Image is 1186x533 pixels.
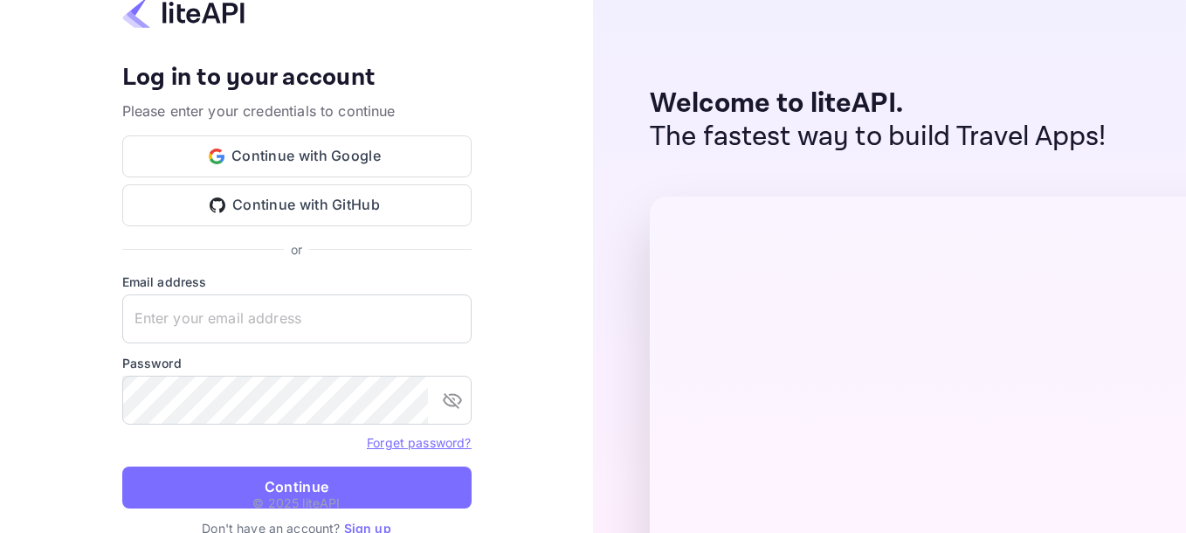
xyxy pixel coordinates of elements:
[367,433,471,451] a: Forget password?
[252,494,340,512] p: © 2025 liteAPI
[122,294,472,343] input: Enter your email address
[122,184,472,226] button: Continue with GitHub
[650,121,1107,154] p: The fastest way to build Travel Apps!
[367,435,471,450] a: Forget password?
[122,100,472,121] p: Please enter your credentials to continue
[122,273,472,291] label: Email address
[650,87,1107,121] p: Welcome to liteAPI.
[291,240,302,259] p: or
[435,383,470,418] button: toggle password visibility
[122,135,472,177] button: Continue with Google
[122,467,472,509] button: Continue
[122,63,472,93] h4: Log in to your account
[122,354,472,372] label: Password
